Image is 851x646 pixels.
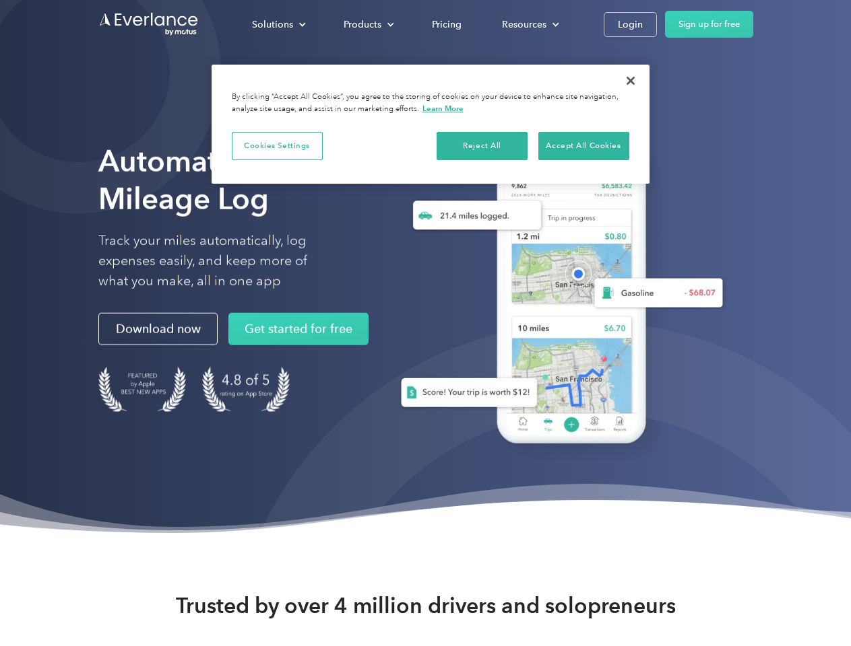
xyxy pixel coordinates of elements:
div: Products [344,16,381,33]
a: More information about your privacy, opens in a new tab [422,104,464,113]
img: 4.9 out of 5 stars on the app store [202,367,290,412]
p: Track your miles automatically, log expenses easily, and keep more of what you make, all in one app [98,231,339,291]
img: Everlance, mileage tracker app, expense tracking app [379,128,734,464]
a: Pricing [418,13,475,36]
div: Solutions [239,13,317,36]
button: Reject All [437,132,528,160]
div: Resources [502,16,546,33]
div: Resources [488,13,570,36]
button: Accept All Cookies [538,132,629,160]
strong: Trusted by over 4 million drivers and solopreneurs [176,592,676,619]
button: Cookies Settings [232,132,323,160]
a: Login [604,12,657,37]
div: Solutions [252,16,293,33]
a: Go to homepage [98,11,199,37]
div: Cookie banner [212,65,650,184]
div: Login [618,16,643,33]
div: By clicking “Accept All Cookies”, you agree to the storing of cookies on your device to enhance s... [232,92,629,115]
img: Badge for Featured by Apple Best New Apps [98,367,186,412]
a: Sign up for free [665,11,753,38]
a: Download now [98,313,218,345]
div: Pricing [432,16,462,33]
a: Get started for free [228,313,369,345]
button: Close [616,66,645,96]
div: Products [330,13,405,36]
div: Privacy [212,65,650,184]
